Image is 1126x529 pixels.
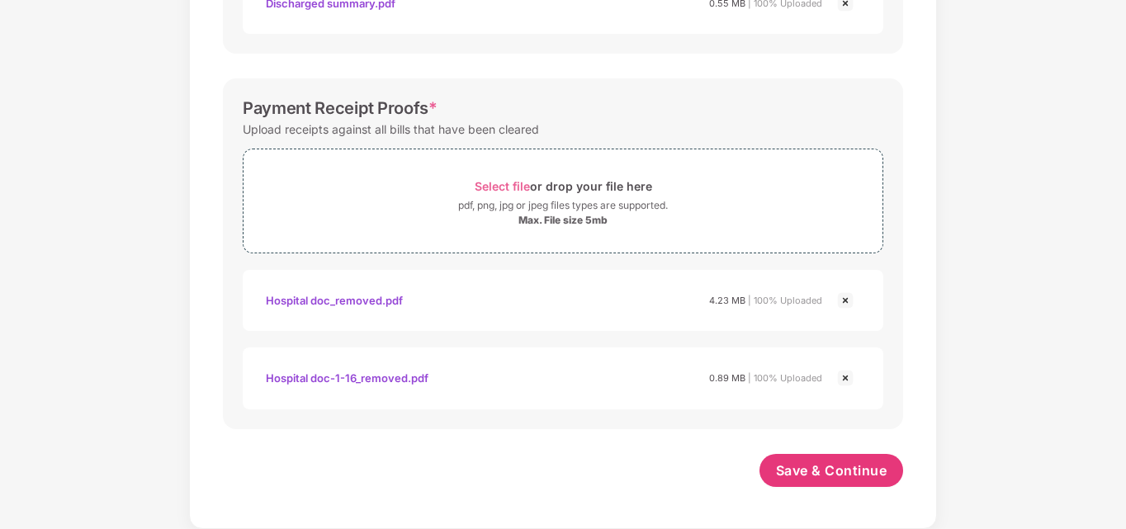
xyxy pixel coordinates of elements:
[759,454,904,487] button: Save & Continue
[709,295,745,306] span: 4.23 MB
[835,368,855,388] img: svg+xml;base64,PHN2ZyBpZD0iQ3Jvc3MtMjR4MjQiIHhtbG5zPSJodHRwOi8vd3d3LnczLm9yZy8yMDAwL3N2ZyIgd2lkdG...
[266,364,428,392] div: Hospital doc-1-16_removed.pdf
[475,175,652,197] div: or drop your file here
[266,286,403,314] div: Hospital doc_removed.pdf
[776,461,887,479] span: Save & Continue
[244,162,882,240] span: Select fileor drop your file herepdf, png, jpg or jpeg files types are supported.Max. File size 5mb
[518,214,608,227] div: Max. File size 5mb
[458,197,668,214] div: pdf, png, jpg or jpeg files types are supported.
[835,290,855,310] img: svg+xml;base64,PHN2ZyBpZD0iQ3Jvc3MtMjR4MjQiIHhtbG5zPSJodHRwOi8vd3d3LnczLm9yZy8yMDAwL3N2ZyIgd2lkdG...
[748,372,822,384] span: | 100% Uploaded
[243,118,539,140] div: Upload receipts against all bills that have been cleared
[709,372,745,384] span: 0.89 MB
[475,179,530,193] span: Select file
[243,98,438,118] div: Payment Receipt Proofs
[748,295,822,306] span: | 100% Uploaded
